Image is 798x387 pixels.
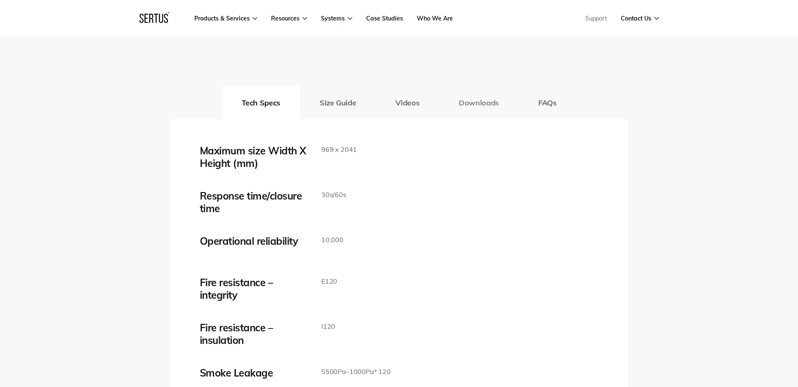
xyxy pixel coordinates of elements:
[321,15,352,22] a: Systems
[647,290,798,387] iframe: Chat Widget
[321,276,337,287] p: E120
[376,86,439,119] button: Videos
[519,86,576,119] button: FAQs
[200,321,309,346] div: Fire resistance – insulation
[300,86,376,119] button: Size Guide
[321,321,335,332] p: I120
[321,144,357,155] p: 969 x 2041
[417,15,453,22] a: Who We Are
[271,15,307,22] a: Resources
[194,15,257,22] a: Products & Services
[200,276,309,301] div: Fire resistance – integrity
[366,15,403,22] a: Case Studies
[200,235,309,247] div: Operational reliability
[200,144,309,169] div: Maximum size Width X Height (mm)
[321,235,343,246] p: 10,000
[439,86,519,119] button: Downloads
[321,190,346,200] p: 30s/60s
[621,15,659,22] a: Contact Us
[321,366,391,377] p: S500Pa–1000Pa* 120
[200,190,309,215] div: Response time/closure time
[200,366,309,379] div: Smoke Leakage
[585,15,607,22] a: Support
